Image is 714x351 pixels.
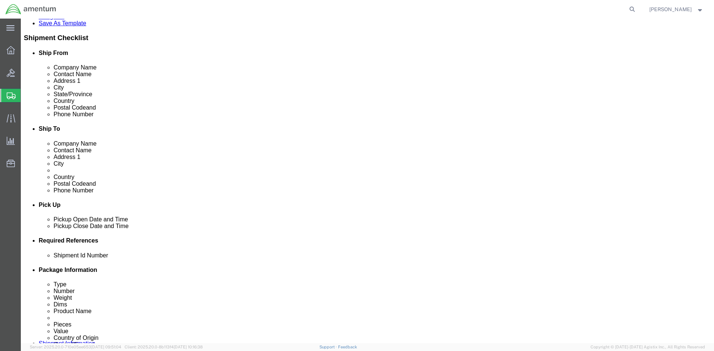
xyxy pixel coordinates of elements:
[91,345,121,349] span: [DATE] 09:51:04
[591,344,705,350] span: Copyright © [DATE]-[DATE] Agistix Inc., All Rights Reserved
[5,4,57,15] img: logo
[174,345,203,349] span: [DATE] 10:16:38
[649,5,704,14] button: [PERSON_NAME]
[125,345,203,349] span: Client: 2025.20.0-8b113f4
[30,345,121,349] span: Server: 2025.20.0-710e05ee653
[319,345,338,349] a: Support
[21,19,714,343] iframe: FS Legacy Container
[338,345,357,349] a: Feedback
[649,5,692,13] span: Norma Scott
